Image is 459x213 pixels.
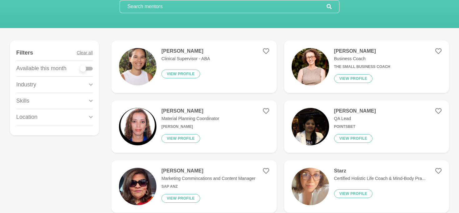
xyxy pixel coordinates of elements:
p: Skills [16,97,29,105]
h6: The Small Business Coach [334,65,390,69]
h6: Pointsbet [334,124,376,129]
h4: [PERSON_NAME] [161,168,255,174]
a: [PERSON_NAME]Business CoachThe Small Business CoachView profile [284,41,449,93]
img: 9f1299b5b555db0849b884ac6357c89f80fdea5b-1365x2048.jpg [292,48,329,85]
img: eb61345ad79f4ce0dd571a67faf76c79642511a2-1079x1155.jpg [119,108,156,145]
button: View profile [161,70,200,78]
h4: [PERSON_NAME] [161,108,219,114]
img: 46141e2bfef17d16c935f9c4a80915b9e6c4570d-512x512.png [292,108,329,145]
h4: [PERSON_NAME] [161,48,210,54]
img: aa23f5878ab499289e4fcd759c0b7f51d43bf30b-1200x1599.jpg [119,168,156,205]
p: Available this month [16,64,67,73]
h4: Filters [16,49,33,56]
h6: [PERSON_NAME] [161,124,219,129]
h6: SAP ANZ [161,184,255,189]
p: Certified Holistic Life Coach & Mind-Body Pra... [334,175,426,182]
p: Industry [16,80,36,89]
a: [PERSON_NAME]QA LeadPointsbetView profile [284,100,449,153]
p: Business Coach [334,56,390,62]
a: [PERSON_NAME]Clinical Supervisor - ABAView profile [111,41,277,93]
p: Location [16,113,37,121]
button: View profile [334,189,373,198]
button: View profile [334,74,373,83]
img: 3ec1c6f16f6e53bb541a78325fe61d53914585eb-1170x1733.jpg [119,48,156,85]
p: Material Planning Coordinator [161,115,219,122]
button: View profile [161,134,200,143]
h4: [PERSON_NAME] [334,48,390,54]
a: StarzCertified Holistic Life Coach & Mind-Body Pra...View profile [284,160,449,213]
a: [PERSON_NAME]Material Planning Coordinator[PERSON_NAME]View profile [111,100,277,153]
input: Search mentors [120,0,327,13]
h4: [PERSON_NAME] [334,108,376,114]
p: Marketing Commincations and Content Manager [161,175,255,182]
h4: Starz [334,168,426,174]
button: Clear all [77,46,93,60]
button: View profile [161,194,200,203]
button: View profile [334,134,373,143]
a: [PERSON_NAME]Marketing Commincations and Content ManagerSAP ANZView profile [111,160,277,213]
p: QA Lead [334,115,376,122]
img: ec11b24c0aac152775f8df71426d334388dc0d10-1080x1920.jpg [292,168,329,205]
p: Clinical Supervisor - ABA [161,56,210,62]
